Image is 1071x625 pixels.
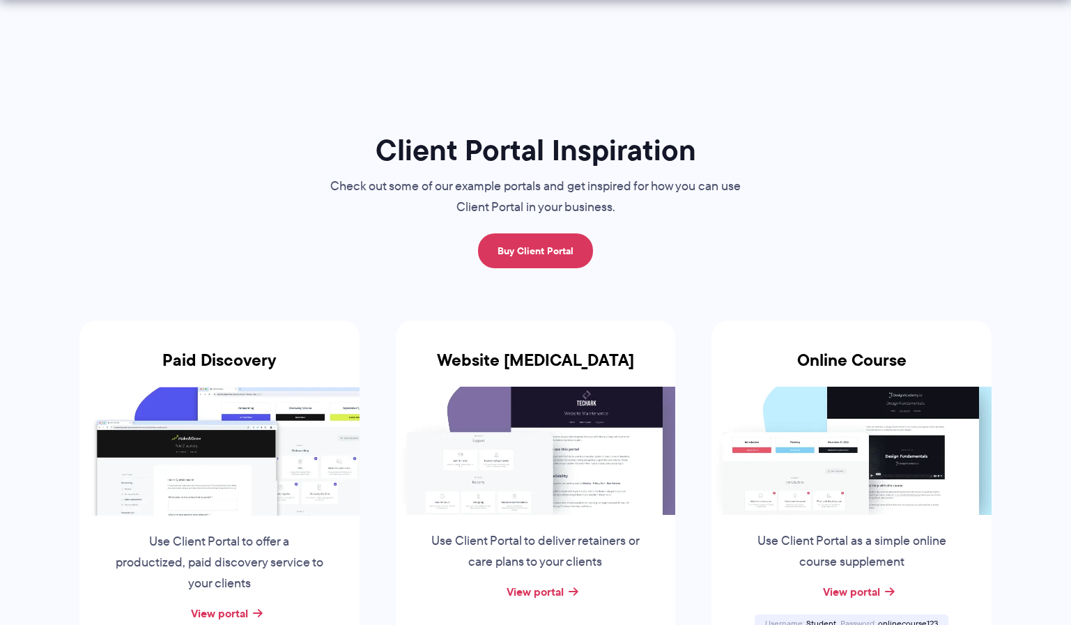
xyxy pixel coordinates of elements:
p: Use Client Portal to deliver retainers or care plans to your clients [429,531,641,573]
h1: Client Portal Inspiration [302,132,769,169]
p: Use Client Portal to offer a productized, paid discovery service to your clients [114,532,325,594]
p: Check out some of our example portals and get inspired for how you can use Client Portal in your ... [302,176,769,218]
a: Buy Client Portal [478,233,593,268]
h3: Online Course [711,350,992,387]
h3: Website [MEDICAL_DATA] [396,350,676,387]
a: View portal [507,583,564,600]
p: Use Client Portal as a simple online course supplement [746,531,957,573]
h3: Paid Discovery [79,350,360,387]
a: View portal [191,605,248,622]
a: View portal [823,583,880,600]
